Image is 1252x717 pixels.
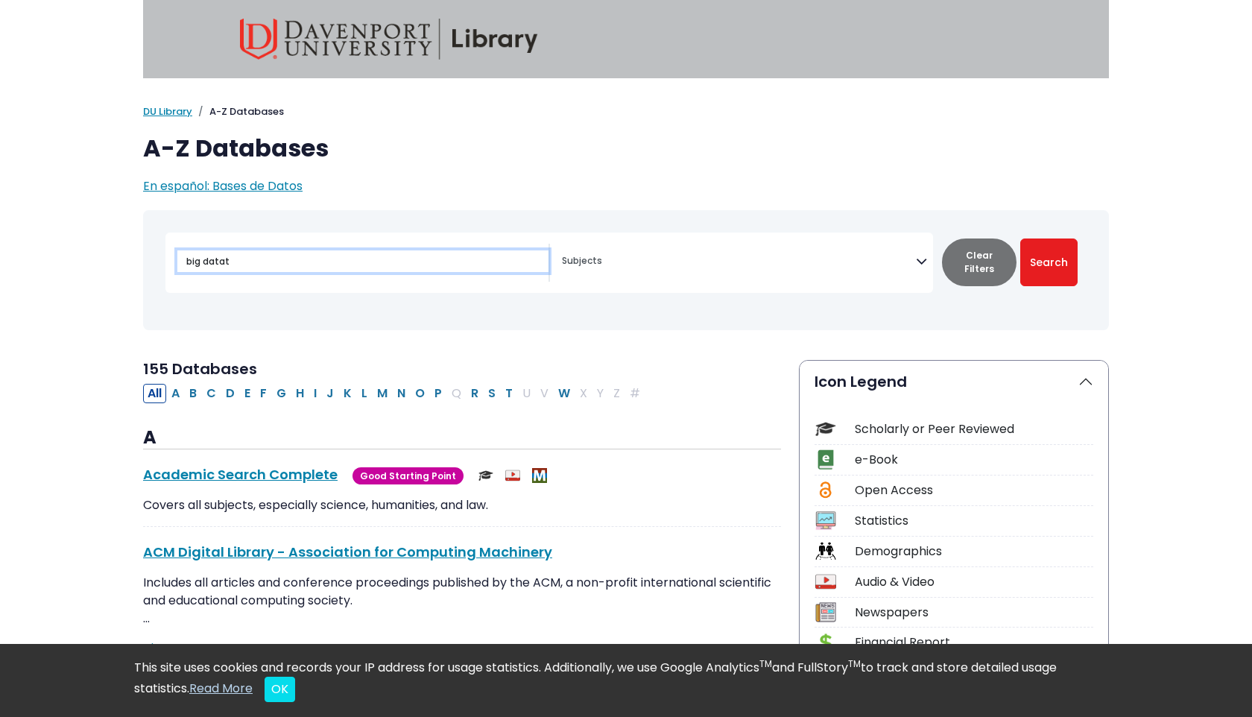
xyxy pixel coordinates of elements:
[1020,239,1078,286] button: Submit for Search Results
[185,384,201,403] button: Filter Results B
[202,384,221,403] button: Filter Results C
[816,480,835,500] img: Icon Open Access
[855,420,1093,438] div: Scholarly or Peer Reviewed
[240,384,255,403] button: Filter Results E
[855,481,1093,499] div: Open Access
[143,384,646,401] div: Alpha-list to filter by first letter of database name
[815,449,835,470] img: Icon e-Book
[855,573,1093,591] div: Audio & Video
[143,210,1109,330] nav: Search filters
[759,657,772,670] sup: TM
[505,468,520,483] img: Audio & Video
[467,384,483,403] button: Filter Results R
[393,384,410,403] button: Filter Results N
[815,541,835,561] img: Icon Demographics
[265,677,295,702] button: Close
[352,467,464,484] span: Good Starting Point
[478,468,493,483] img: Scholarly or Peer Reviewed
[192,104,284,119] li: A-Z Databases
[501,384,517,403] button: Filter Results T
[189,680,253,697] a: Read More
[815,511,835,531] img: Icon Statistics
[143,104,192,119] a: DU Library
[177,250,548,272] input: Search database by title or keyword
[143,639,204,657] a: View More
[855,512,1093,530] div: Statistics
[339,384,356,403] button: Filter Results K
[942,239,1017,286] button: Clear Filters
[855,451,1093,469] div: e-Book
[430,384,446,403] button: Filter Results P
[167,384,184,403] button: Filter Results A
[855,604,1093,622] div: Newspapers
[357,384,372,403] button: Filter Results L
[143,358,257,379] span: 155 Databases
[484,384,500,403] button: Filter Results S
[554,384,575,403] button: Filter Results W
[373,384,392,403] button: Filter Results M
[562,256,916,268] textarea: Search
[309,384,321,403] button: Filter Results I
[532,468,547,483] img: MeL (Michigan electronic Library)
[143,384,166,403] button: All
[815,633,835,653] img: Icon Financial Report
[815,572,835,592] img: Icon Audio & Video
[143,574,781,628] p: Includes all articles and conference proceedings published by the ACM, a non-profit international...
[322,384,338,403] button: Filter Results J
[272,384,291,403] button: Filter Results G
[221,384,239,403] button: Filter Results D
[240,19,538,60] img: Davenport University Library
[855,543,1093,560] div: Demographics
[848,657,861,670] sup: TM
[143,104,1109,119] nav: breadcrumb
[134,659,1118,702] div: This site uses cookies and records your IP address for usage statistics. Additionally, we use Goo...
[256,384,271,403] button: Filter Results F
[411,384,429,403] button: Filter Results O
[855,634,1093,651] div: Financial Report
[800,361,1108,402] button: Icon Legend
[143,496,781,514] p: Covers all subjects, especially science, humanities, and law.
[143,427,781,449] h3: A
[291,384,309,403] button: Filter Results H
[143,465,338,484] a: Academic Search Complete
[815,419,835,439] img: Icon Scholarly or Peer Reviewed
[143,543,552,561] a: ACM Digital Library - Association for Computing Machinery
[143,177,303,195] a: En español: Bases de Datos
[815,602,835,622] img: Icon Newspapers
[143,134,1109,162] h1: A-Z Databases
